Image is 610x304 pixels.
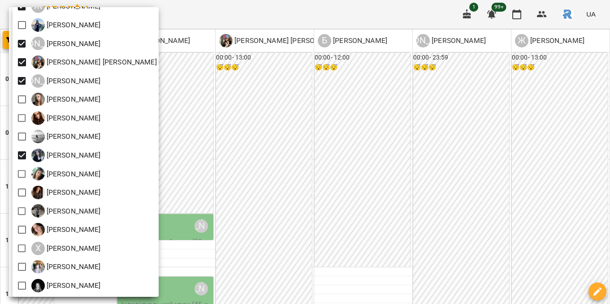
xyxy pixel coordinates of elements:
[31,260,101,274] a: Ч [PERSON_NAME]
[45,187,101,198] p: [PERSON_NAME]
[31,186,101,199] div: Ткачук Дарія Сергіївна
[31,242,101,255] div: Христенко Аліна Валеріївна
[31,93,45,106] img: Л
[31,149,45,162] img: С
[45,261,101,272] p: [PERSON_NAME]
[31,204,45,218] img: Ф
[31,167,101,180] div: Тарасенко Дарина Вікторівна
[31,149,101,162] a: С [PERSON_NAME]
[31,223,101,236] div: Харченко Євгенія Володимирівна
[45,150,101,161] p: [PERSON_NAME]
[31,74,101,88] a: [PERSON_NAME] [PERSON_NAME]
[31,56,157,69] a: К [PERSON_NAME] [PERSON_NAME]
[31,223,45,236] img: Х
[45,131,101,142] p: [PERSON_NAME]
[31,167,45,180] img: Т
[45,94,101,105] p: [PERSON_NAME]
[31,186,45,199] img: Т
[31,111,45,125] img: Н
[31,37,101,50] div: Кліментьєва Євгенія Дмитрівна
[31,279,101,292] div: Шкуратенюк Яна Русланівна
[31,18,101,32] div: Карпенко Єлизавета Володимирівна
[31,111,101,125] div: Надозірна Уляна Вʼячеславівна
[31,18,45,32] img: К
[31,18,101,32] a: К [PERSON_NAME]
[31,130,101,143] div: Самойленко Анастасія Романівна
[31,242,45,255] div: Х
[45,57,157,68] p: [PERSON_NAME] [PERSON_NAME]
[45,206,101,217] p: [PERSON_NAME]
[31,204,101,218] a: Ф [PERSON_NAME]
[31,74,45,88] div: [PERSON_NAME]
[31,74,101,88] div: Лаврусенко Дарʼя Іванівна
[31,149,101,162] div: Сікора Марія Юріївна
[31,260,101,274] div: Чех Катерина Володимирівна
[31,260,45,274] img: Ч
[45,20,101,30] p: [PERSON_NAME]
[45,224,101,235] p: [PERSON_NAME]
[31,242,101,255] a: Х [PERSON_NAME]
[31,37,45,50] div: [PERSON_NAME]
[45,113,101,124] p: [PERSON_NAME]
[31,204,101,218] div: Футала Марʼяна Романівна
[31,130,45,143] img: С
[45,169,101,180] p: [PERSON_NAME]
[31,56,157,69] div: Ксьоншкевич Анастасія Олександрівна
[31,111,101,125] a: Н [PERSON_NAME]
[31,167,101,180] a: Т [PERSON_NAME]
[31,223,101,236] a: Х [PERSON_NAME]
[45,243,101,254] p: [PERSON_NAME]
[45,39,101,49] p: [PERSON_NAME]
[45,280,101,291] p: [PERSON_NAME]
[45,76,101,86] p: [PERSON_NAME]
[31,279,101,292] a: Ш [PERSON_NAME]
[31,186,101,199] a: Т [PERSON_NAME]
[31,279,45,292] img: Ш
[31,93,101,106] a: Л [PERSON_NAME]
[31,37,101,50] a: [PERSON_NAME] [PERSON_NAME]
[31,56,45,69] img: К
[31,130,101,143] a: С [PERSON_NAME]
